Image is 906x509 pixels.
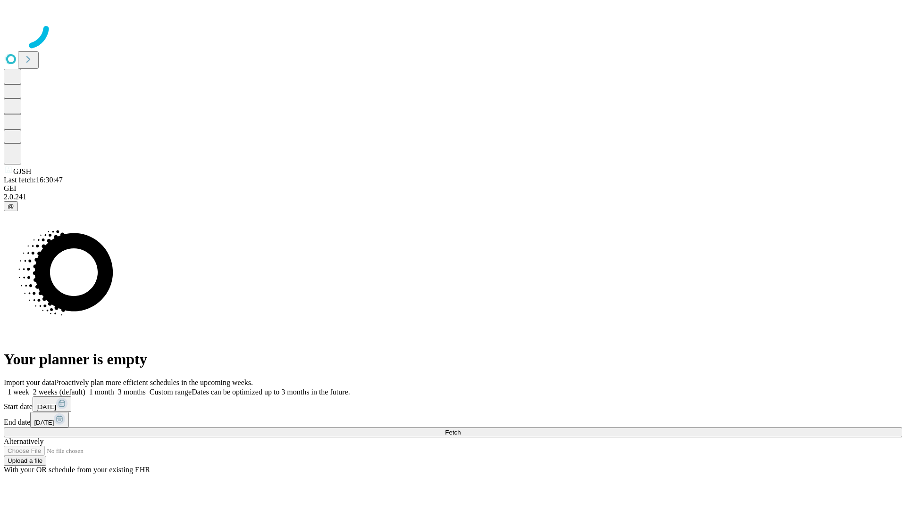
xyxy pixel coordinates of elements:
[4,466,150,474] span: With your OR schedule from your existing EHR
[34,419,54,426] span: [DATE]
[30,412,69,427] button: [DATE]
[4,176,63,184] span: Last fetch: 16:30:47
[55,378,253,386] span: Proactively plan more efficient schedules in the upcoming weeks.
[33,396,71,412] button: [DATE]
[192,388,350,396] span: Dates can be optimized up to 3 months in the future.
[150,388,192,396] span: Custom range
[4,412,902,427] div: End date
[4,437,43,445] span: Alternatively
[36,403,56,410] span: [DATE]
[8,388,29,396] span: 1 week
[13,167,31,175] span: GJSH
[8,203,14,210] span: @
[4,184,902,193] div: GEI
[4,201,18,211] button: @
[118,388,146,396] span: 3 months
[4,378,55,386] span: Import your data
[4,427,902,437] button: Fetch
[4,456,46,466] button: Upload a file
[89,388,114,396] span: 1 month
[445,429,461,436] span: Fetch
[4,193,902,201] div: 2.0.241
[33,388,85,396] span: 2 weeks (default)
[4,351,902,368] h1: Your planner is empty
[4,396,902,412] div: Start date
